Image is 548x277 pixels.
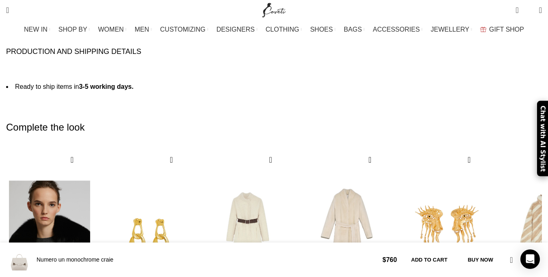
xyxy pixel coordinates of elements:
[79,83,133,90] strong: 3-5 working days.
[6,104,542,150] h2: Complete the look
[6,82,542,92] li: Ready to ship items in
[266,155,276,165] a: Quick view
[6,47,141,57] h4: PRODUCTION AND SHIPPING DETAILS
[464,155,474,165] a: Quick view
[98,26,124,33] span: WOMEN
[160,26,206,33] span: CUSTOMIZING
[310,21,336,38] a: SHOES
[98,21,127,38] a: WOMEN
[459,251,501,268] button: Buy now
[58,21,90,38] a: SHOP BY
[344,26,362,33] span: BAGS
[266,26,299,33] span: CLOTHING
[135,26,149,33] span: MEN
[382,256,397,263] bdi: 760
[2,21,546,38] div: Main navigation
[520,249,540,269] div: Open Intercom Messenger
[365,155,375,165] a: Quick view
[24,26,48,33] span: NEW IN
[310,26,333,33] span: SHOES
[217,26,255,33] span: DESIGNERS
[489,26,524,33] span: GIFT SHOP
[260,6,288,13] a: Site logo
[24,21,50,38] a: NEW IN
[344,21,364,38] a: BAGS
[2,2,13,18] a: Search
[511,2,522,18] a: 0
[67,155,77,165] a: Quick view
[217,21,258,38] a: DESIGNERS
[431,26,469,33] span: JEWELLERY
[135,21,152,38] a: MEN
[166,155,176,165] a: Quick view
[58,26,87,33] span: SHOP BY
[525,2,533,18] div: My Wishlist
[6,247,32,273] img: Polene
[480,21,524,38] a: GIFT SHOP
[431,21,472,38] a: JEWELLERY
[37,256,376,264] h4: Numero un monochrome craie
[480,27,486,32] img: GiftBag
[266,21,302,38] a: CLOTHING
[382,256,386,263] span: $
[373,21,423,38] a: ACCESSORIES
[403,251,455,268] button: Add to cart
[160,21,208,38] a: CUSTOMIZING
[526,8,533,14] span: 0
[373,26,420,33] span: ACCESSORIES
[516,4,522,10] span: 0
